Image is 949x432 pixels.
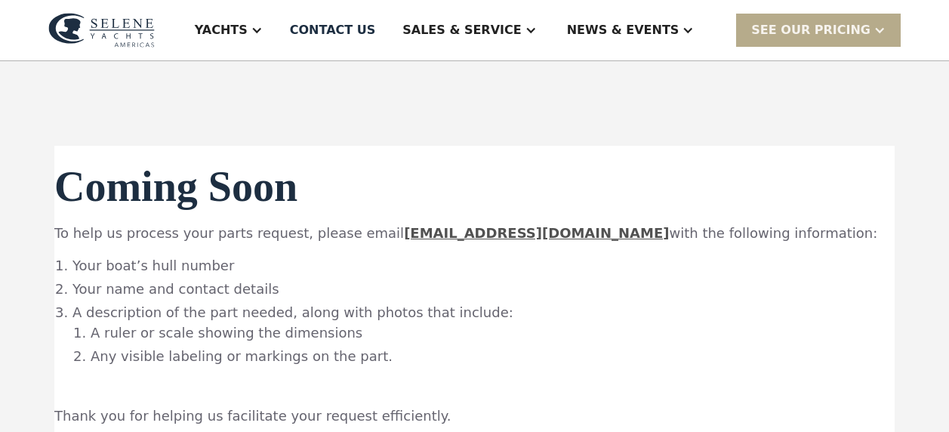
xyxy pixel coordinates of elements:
li: A description of the part needed, along with photos that include: [72,302,895,369]
li: Your boat’s hull number [72,255,895,276]
li: Your name and contact details [72,279,895,299]
p: Thank you for helping us facilitate your request efficiently. [54,406,895,426]
div: Contact US [290,21,376,39]
img: logo [48,13,155,48]
div: Yachts [195,21,248,39]
li: Any visible labeling or markings on the part. [91,346,895,366]
p: To help us process your parts request, please email with the following information: [54,223,895,243]
a: [EMAIL_ADDRESS][DOMAIN_NAME] [404,225,669,241]
div: SEE Our Pricing [751,21,870,39]
div: SEE Our Pricing [736,14,901,46]
li: A ruler or scale showing the dimensions [91,322,895,343]
strong: Coming Soon [54,163,297,210]
div: News & EVENTS [567,21,679,39]
div: Sales & Service [402,21,521,39]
